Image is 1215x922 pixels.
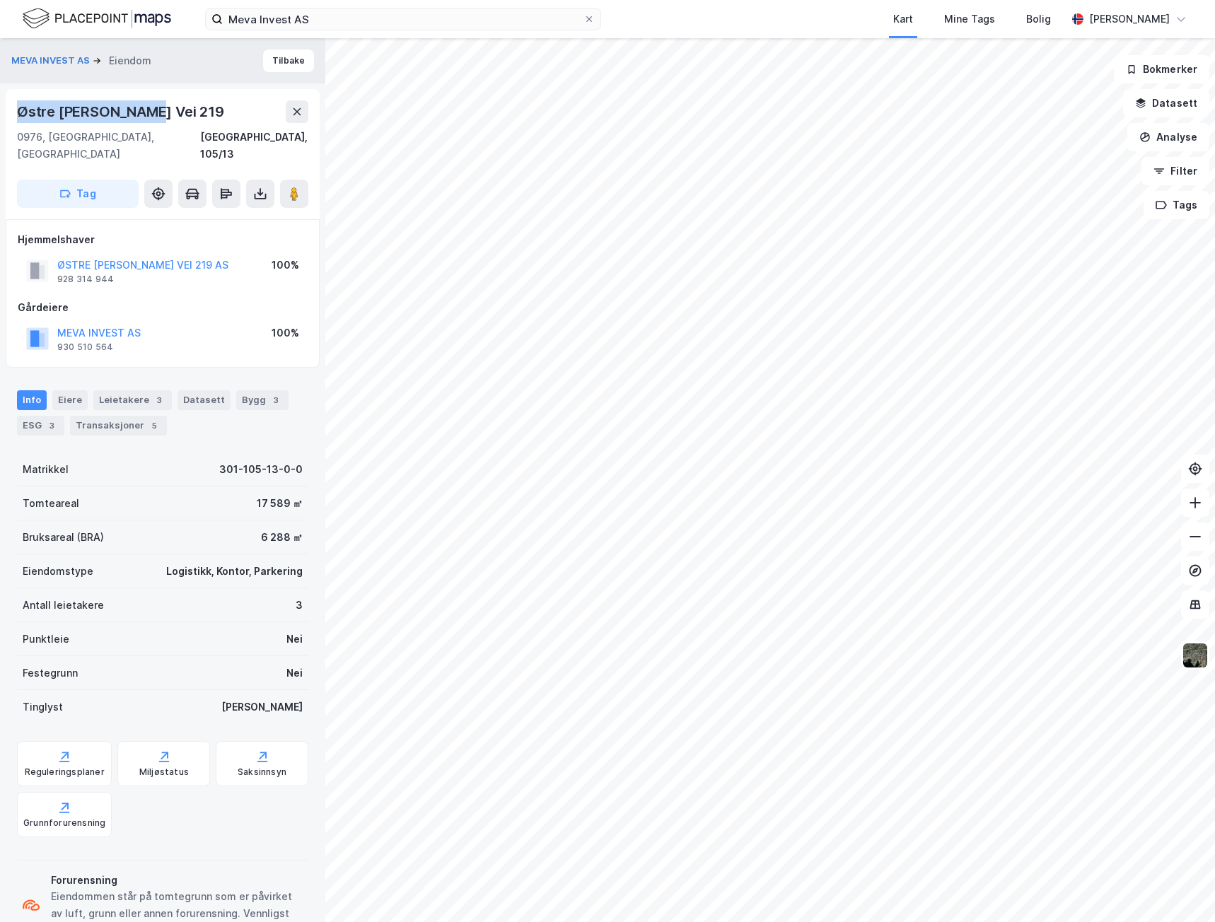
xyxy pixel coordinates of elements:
[178,390,231,410] div: Datasett
[93,390,172,410] div: Leietakere
[23,6,171,31] img: logo.f888ab2527a4732fd821a326f86c7f29.svg
[1144,854,1215,922] iframe: Chat Widget
[23,631,69,648] div: Punktleie
[1026,11,1051,28] div: Bolig
[11,54,93,68] button: MEVA INVEST AS
[52,390,88,410] div: Eiere
[152,393,166,407] div: 3
[1089,11,1170,28] div: [PERSON_NAME]
[51,872,303,889] div: Forurensning
[1123,89,1209,117] button: Datasett
[1114,55,1209,83] button: Bokmerker
[17,416,64,436] div: ESG
[17,180,139,208] button: Tag
[286,631,303,648] div: Nei
[147,419,161,433] div: 5
[257,495,303,512] div: 17 589 ㎡
[17,390,47,410] div: Info
[223,8,583,30] input: Søk på adresse, matrikkel, gårdeiere, leietakere eller personer
[236,390,289,410] div: Bygg
[944,11,995,28] div: Mine Tags
[238,766,286,778] div: Saksinnsyn
[57,342,113,353] div: 930 510 564
[893,11,913,28] div: Kart
[23,495,79,512] div: Tomteareal
[23,563,93,580] div: Eiendomstype
[23,461,69,478] div: Matrikkel
[286,665,303,682] div: Nei
[221,699,303,716] div: [PERSON_NAME]
[23,699,63,716] div: Tinglyst
[1141,157,1209,185] button: Filter
[219,461,303,478] div: 301-105-13-0-0
[18,299,308,316] div: Gårdeiere
[23,817,105,829] div: Grunnforurensning
[1127,123,1209,151] button: Analyse
[272,257,299,274] div: 100%
[269,393,283,407] div: 3
[23,529,104,546] div: Bruksareal (BRA)
[109,52,151,69] div: Eiendom
[263,49,314,72] button: Tilbake
[17,129,200,163] div: 0976, [GEOGRAPHIC_DATA], [GEOGRAPHIC_DATA]
[1144,191,1209,219] button: Tags
[1182,642,1209,669] img: 9k=
[57,274,114,285] div: 928 314 944
[70,416,167,436] div: Transaksjoner
[45,419,59,433] div: 3
[200,129,308,163] div: [GEOGRAPHIC_DATA], 105/13
[17,100,227,123] div: Østre [PERSON_NAME] Vei 219
[139,766,189,778] div: Miljøstatus
[23,665,78,682] div: Festegrunn
[261,529,303,546] div: 6 288 ㎡
[23,597,104,614] div: Antall leietakere
[272,325,299,342] div: 100%
[296,597,303,614] div: 3
[18,231,308,248] div: Hjemmelshaver
[25,766,105,778] div: Reguleringsplaner
[166,563,303,580] div: Logistikk, Kontor, Parkering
